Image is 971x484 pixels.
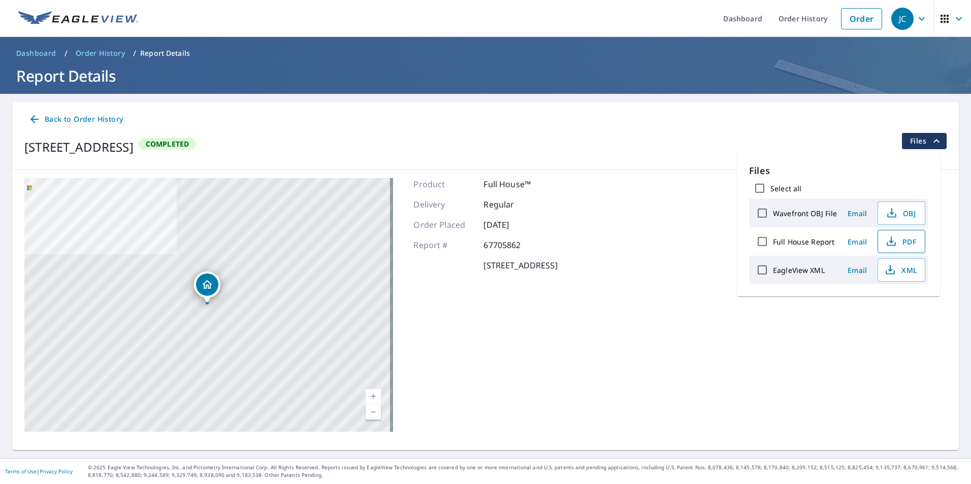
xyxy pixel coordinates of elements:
[5,468,37,475] a: Terms of Use
[5,468,73,474] p: |
[194,271,220,303] div: Dropped pin, building 1, Residential property, 713 S Crestwood Ln Mount Prospect, IL 60056
[884,207,917,219] span: OBJ
[413,219,474,231] p: Order Placed
[24,138,134,156] div: [STREET_ADDRESS]
[366,389,381,404] a: Current Level 17, Zoom In
[483,178,544,190] p: Full House™
[413,239,474,251] p: Report #
[884,235,917,248] span: PDF
[72,45,129,61] a: Order History
[76,48,125,58] span: Order History
[16,48,56,58] span: Dashboard
[878,201,925,225] button: OBJ
[40,468,73,475] a: Privacy Policy
[749,164,928,178] p: Files
[773,209,837,218] label: Wavefront OBJ File
[884,264,917,276] span: XML
[891,8,914,30] div: JC
[12,45,60,61] a: Dashboard
[366,404,381,420] a: Current Level 17, Zoom Out
[845,237,869,247] span: Email
[12,65,959,86] h1: Report Details
[773,237,834,247] label: Full House Report
[12,45,959,61] nav: breadcrumb
[140,48,190,58] p: Report Details
[483,239,544,251] p: 67705862
[18,11,138,26] img: EV Logo
[483,198,544,211] p: Regular
[413,198,474,211] p: Delivery
[773,265,825,275] label: EagleView XML
[878,258,925,282] button: XML
[133,47,136,59] li: /
[910,135,943,147] span: Files
[483,259,557,271] p: [STREET_ADDRESS]
[28,113,123,126] span: Back to Order History
[901,133,947,149] button: filesDropdownBtn-67705862
[878,230,925,253] button: PDF
[88,464,966,479] p: © 2025 Eagle View Technologies, Inc. and Pictometry International Corp. All Rights Reserved. Repo...
[845,209,869,218] span: Email
[413,178,474,190] p: Product
[841,234,873,250] button: Email
[841,205,873,221] button: Email
[64,47,68,59] li: /
[845,265,869,275] span: Email
[24,110,127,129] a: Back to Order History
[483,219,544,231] p: [DATE]
[841,8,882,29] a: Order
[841,262,873,278] button: Email
[770,184,801,193] label: Select all
[140,139,196,149] span: Completed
